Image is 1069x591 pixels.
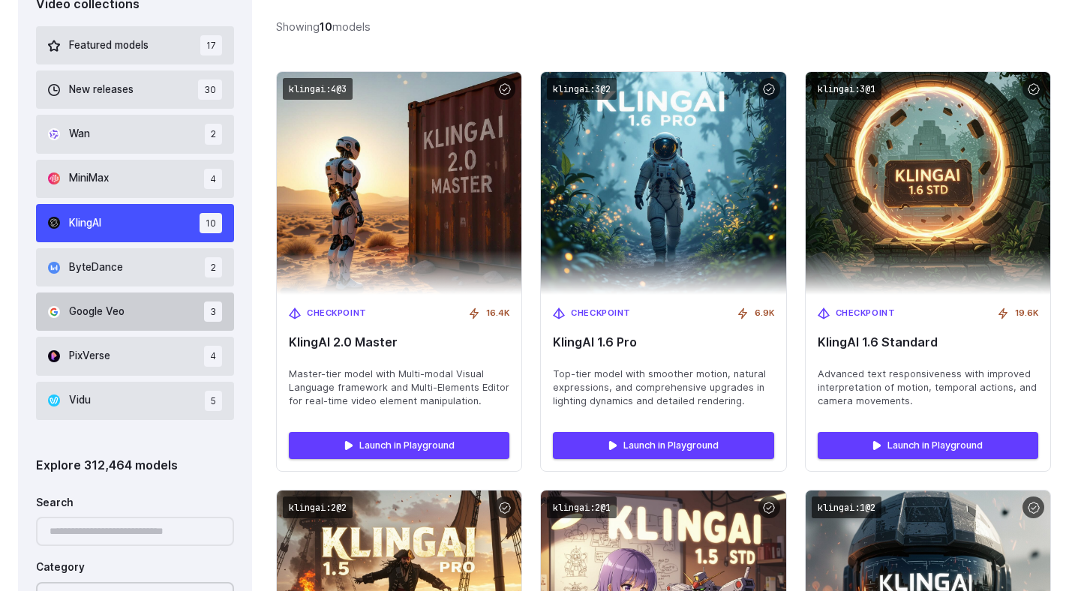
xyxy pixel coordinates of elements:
span: 2 [205,257,222,277]
span: 17 [200,35,222,55]
button: KlingAI 10 [36,204,234,242]
span: 19.6K [1015,307,1038,320]
button: Vidu 5 [36,382,234,420]
span: Featured models [69,37,149,54]
span: Checkpoint [571,307,631,320]
code: klingai:4@3 [283,78,353,100]
span: Checkpoint [836,307,896,320]
label: Category [36,559,85,576]
span: 3 [204,301,222,322]
span: 16.4K [486,307,509,320]
span: Checkpoint [307,307,367,320]
span: KlingAI [69,215,101,232]
span: Advanced text responsiveness with improved interpretation of motion, temporal actions, and camera... [818,367,1038,408]
a: Launch in Playground [818,432,1038,459]
span: Vidu [69,392,91,409]
span: Top-tier model with smoother motion, natural expressions, and comprehensive upgrades in lighting ... [553,367,773,408]
span: PixVerse [69,348,110,364]
code: klingai:2@2 [283,496,353,518]
img: KlingAI 1.6 Pro [541,72,785,295]
code: klingai:1@2 [812,496,881,518]
code: klingai:3@2 [547,78,617,100]
code: klingai:3@1 [812,78,881,100]
span: 4 [204,346,222,366]
code: klingai:2@1 [547,496,617,518]
button: Featured models 17 [36,26,234,64]
span: 2 [205,124,222,144]
span: MiniMax [69,170,109,187]
a: Launch in Playground [553,432,773,459]
button: ByteDance 2 [36,248,234,286]
span: 30 [198,79,222,100]
span: KlingAI 1.6 Pro [553,335,773,349]
a: Launch in Playground [289,432,509,459]
span: Google Veo [69,304,125,320]
span: ByteDance [69,259,123,276]
button: MiniMax 4 [36,160,234,198]
img: KlingAI 1.6 Standard [806,72,1050,295]
span: 4 [204,169,222,189]
button: Wan 2 [36,115,234,153]
button: PixVerse 4 [36,337,234,375]
div: Showing models [276,18,371,35]
span: KlingAI 2.0 Master [289,335,509,349]
label: Search [36,495,74,511]
button: Google Veo 3 [36,292,234,331]
span: KlingAI 1.6 Standard [818,335,1038,349]
span: Wan [69,126,90,142]
button: New releases 30 [36,70,234,109]
span: 10 [200,213,222,233]
span: 6.9K [755,307,774,320]
span: New releases [69,82,134,98]
img: KlingAI 2.0 Master [277,72,521,295]
div: Explore 312,464 models [36,456,234,475]
strong: 10 [320,20,332,33]
span: Master-tier model with Multi-modal Visual Language framework and Multi-Elements Editor for real-t... [289,367,509,408]
span: 5 [205,391,222,411]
